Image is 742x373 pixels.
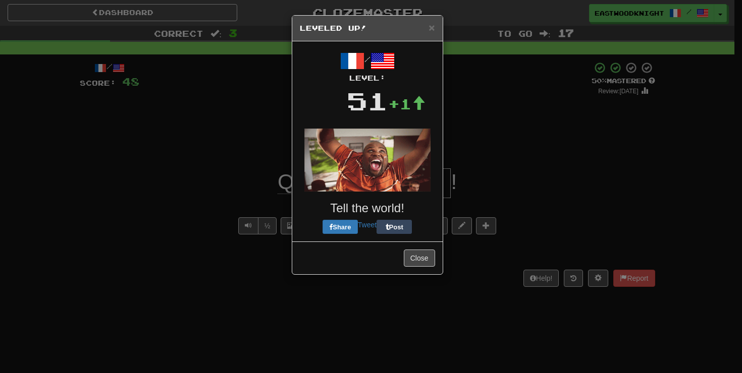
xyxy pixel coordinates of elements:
div: +1 [388,94,426,114]
button: Share [323,220,358,234]
button: Post [377,220,412,234]
div: Level: [300,73,435,83]
button: Close [404,250,435,267]
img: anon-dude-dancing-749b357b783eda7f85c51e4a2e1ee5269fc79fcf7d6b6aa88849e9eb2203d151.gif [304,129,431,192]
button: Close [429,22,435,33]
span: × [429,22,435,33]
a: Tweet [358,221,377,229]
div: / [300,49,435,83]
div: 51 [347,83,388,118]
h5: Leveled Up! [300,23,435,33]
h3: Tell the world! [300,202,435,215]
